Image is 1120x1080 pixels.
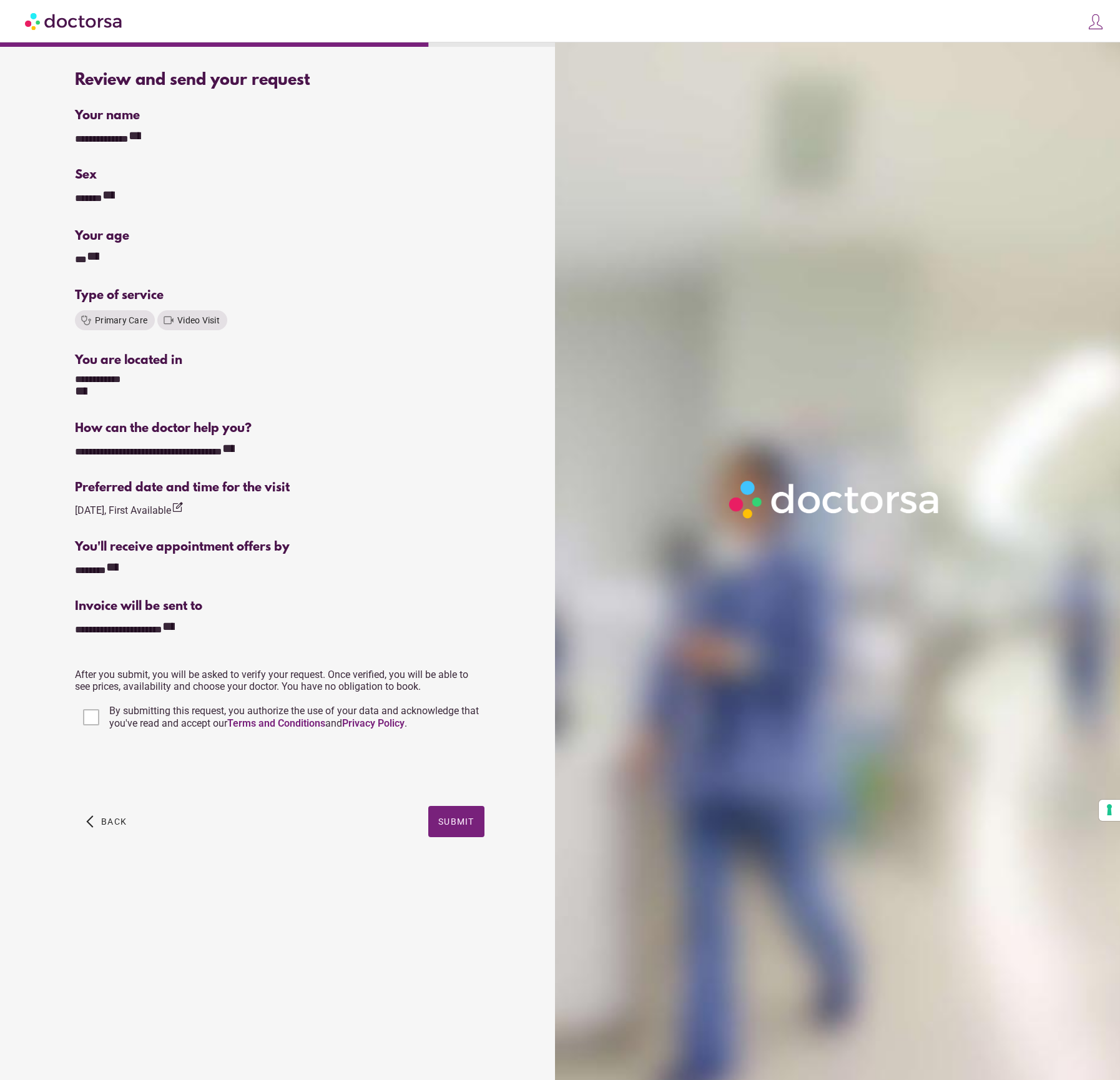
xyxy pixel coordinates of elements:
[75,109,484,123] div: Your name
[95,315,147,325] span: Primary Care
[101,817,127,827] span: Back
[75,71,484,90] div: Review and send your request
[171,501,184,514] i: edit_square
[81,806,132,837] button: arrow_back_ios Back
[75,540,484,554] div: You'll receive appointment offers by
[25,7,124,35] img: Doctorsa.com
[75,481,484,495] div: Preferred date and time for the visit
[75,745,265,793] iframe: reCAPTCHA
[1087,13,1104,31] img: icons8-customer-100.png
[75,353,484,368] div: You are located in
[177,315,220,325] span: Video Visit
[80,314,92,326] i: stethoscope
[75,288,484,303] div: Type of service
[438,817,474,827] span: Submit
[75,669,484,692] p: After you submit, you will be asked to verify your request. Once verified, you will be able to se...
[342,717,405,729] a: Privacy Policy
[75,168,484,182] div: Sex
[75,229,278,243] div: Your age
[75,421,484,436] div: How can the doctor help you?
[428,806,484,837] button: Submit
[1099,800,1120,821] button: Your consent preferences for tracking technologies
[227,717,325,729] a: Terms and Conditions
[723,474,947,524] img: Logo-Doctorsa-trans-White-partial-flat.png
[162,314,175,326] i: videocam
[109,705,479,729] span: By submitting this request, you authorize the use of your data and acknowledge that you've read a...
[75,501,184,518] div: [DATE], First Available
[75,599,484,614] div: Invoice will be sent to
